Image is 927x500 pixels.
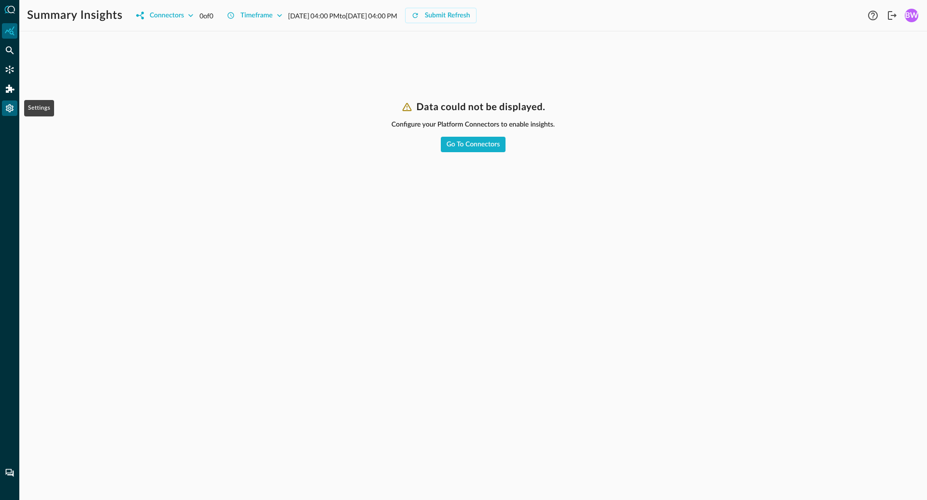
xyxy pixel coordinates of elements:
[240,10,273,22] div: Timeframe
[392,120,555,129] span: Configure your Platform Connectors to enable insights.
[199,11,213,21] p: 0 of 0
[130,8,199,23] button: Connectors
[2,62,17,77] div: Connectors
[865,8,881,23] button: Help
[2,81,18,97] div: Addons
[24,100,54,116] div: Settings
[447,139,500,151] div: Go to Connectors
[885,8,900,23] button: Logout
[2,465,17,481] div: Chat
[417,101,546,113] h3: Data could not be displayed.
[425,10,470,22] div: Submit Refresh
[405,8,477,23] button: Submit Refresh
[2,43,17,58] div: Federated Search
[288,11,397,21] p: [DATE] 04:00 PM to [DATE] 04:00 PM
[2,100,17,116] div: Settings
[150,10,184,22] div: Connectors
[905,9,918,22] div: BW
[441,137,506,152] button: Go to Connectors
[221,8,288,23] button: Timeframe
[27,8,123,23] h1: Summary Insights
[2,23,17,39] div: Summary Insights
